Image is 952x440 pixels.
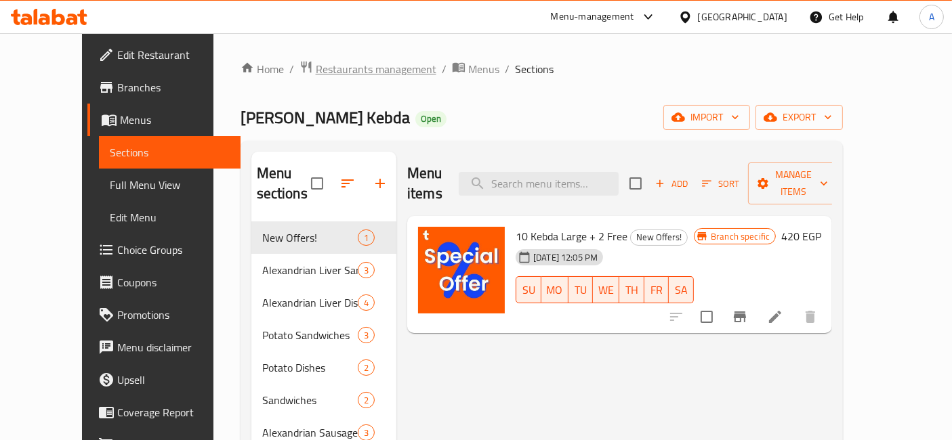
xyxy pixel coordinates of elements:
[251,221,396,254] div: New Offers!1
[316,61,436,77] span: Restaurants management
[87,299,241,331] a: Promotions
[87,104,241,136] a: Menus
[110,177,230,193] span: Full Menu View
[630,229,688,246] div: New Offers!
[358,394,374,407] span: 2
[117,372,230,388] span: Upsell
[289,61,294,77] li: /
[120,112,230,128] span: Menus
[251,286,396,319] div: Alexandrian Liver Dishes4
[574,280,588,300] span: TU
[547,280,563,300] span: MO
[929,9,934,24] span: A
[87,39,241,71] a: Edit Restaurant
[358,262,375,278] div: items
[358,327,375,343] div: items
[674,109,739,126] span: import
[262,262,358,278] span: Alexandrian Liver Sandwiches
[262,392,358,408] span: Sandwiches
[358,294,375,311] div: items
[415,111,447,127] div: Open
[87,364,241,396] a: Upsell
[358,229,375,246] div: items
[358,361,374,374] span: 2
[702,176,739,192] span: Sort
[303,169,331,198] span: Select all sections
[674,280,688,300] span: SA
[407,163,442,204] h2: Menu items
[766,109,832,126] span: export
[331,167,364,200] span: Sort sections
[251,384,396,416] div: Sandwiches2
[442,61,447,77] li: /
[257,163,311,204] h2: Menu sections
[756,105,843,130] button: export
[692,303,721,331] span: Select to update
[699,173,743,194] button: Sort
[87,266,241,299] a: Coupons
[418,227,505,313] img: 10 Kebda Large + 2 Free
[650,173,693,194] span: Add item
[110,209,230,225] span: Edit Menu
[551,9,634,25] div: Menu-management
[117,404,230,420] span: Coverage Report
[262,327,358,343] span: Potato Sandwiches
[87,396,241,428] a: Coverage Report
[117,47,230,63] span: Edit Restaurant
[117,242,230,258] span: Choice Groups
[621,169,650,198] span: Select section
[767,309,783,325] a: Edit menu item
[669,276,694,303] button: SA
[262,229,358,246] span: New Offers!
[358,264,374,277] span: 3
[644,276,669,303] button: FR
[99,201,241,234] a: Edit Menu
[87,71,241,104] a: Branches
[505,61,510,77] li: /
[241,60,844,78] nav: breadcrumb
[117,339,230,355] span: Menu disclaimer
[516,276,541,303] button: SU
[650,280,664,300] span: FR
[241,102,410,133] span: [PERSON_NAME] Kebda
[528,251,603,264] span: [DATE] 12:05 PM
[251,254,396,286] div: Alexandrian Liver Sandwiches3
[625,280,639,300] span: TH
[241,61,284,77] a: Home
[87,331,241,364] a: Menu disclaimer
[516,226,627,246] span: 10 Kebda Large + 2 Free
[251,319,396,351] div: Potato Sandwiches3
[705,230,775,243] span: Branch specific
[522,280,536,300] span: SU
[650,173,693,194] button: Add
[541,276,568,303] button: MO
[262,359,358,376] span: Potato Dishes
[653,176,690,192] span: Add
[568,276,594,303] button: TU
[99,136,241,169] a: Sections
[698,9,787,24] div: [GEOGRAPHIC_DATA]
[251,351,396,384] div: Potato Dishes2
[358,392,375,408] div: items
[358,329,374,342] span: 3
[631,229,687,245] span: New Offers!
[598,280,614,300] span: WE
[358,232,374,244] span: 1
[117,274,230,290] span: Coupons
[693,173,748,194] span: Sort items
[663,105,750,130] button: import
[794,301,827,333] button: delete
[117,307,230,323] span: Promotions
[262,294,358,311] span: Alexandrian Liver Dishes
[619,276,644,303] button: TH
[358,426,374,439] span: 3
[724,301,756,333] button: Branch-specific-item
[99,169,241,201] a: Full Menu View
[468,61,499,77] span: Menus
[117,79,230,95] span: Branches
[358,296,374,309] span: 4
